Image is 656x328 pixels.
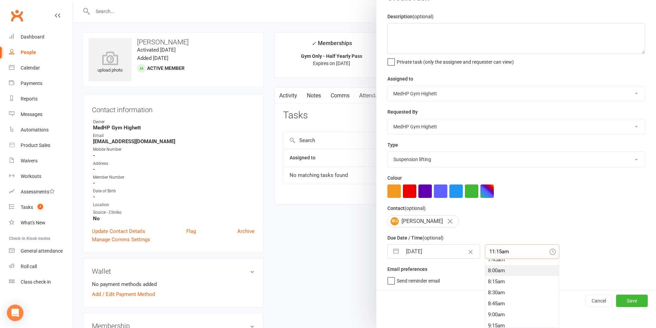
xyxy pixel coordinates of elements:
[423,235,444,241] small: (optional)
[9,107,73,122] a: Messages
[405,205,426,211] small: (optional)
[485,276,559,287] div: 8:15am
[485,309,559,320] div: 9:00am
[387,141,398,149] label: Type
[616,295,648,307] button: Save
[8,7,25,24] a: Clubworx
[387,215,459,228] div: [PERSON_NAME]
[9,138,73,153] a: Product Sales
[387,234,444,242] label: Due Date / Time
[21,220,45,225] div: What's New
[9,76,73,91] a: Payments
[38,204,43,210] span: 7
[21,127,49,133] div: Automations
[387,204,426,212] label: Contact
[9,243,73,259] a: General attendance kiosk mode
[465,245,477,258] button: Clear Date
[21,264,37,269] div: Roll call
[21,158,38,163] div: Waivers
[413,14,434,19] small: (optional)
[7,305,23,321] div: Open Intercom Messenger
[9,153,73,169] a: Waivers
[9,45,73,60] a: People
[397,57,514,65] span: Private task (only the assignee and requester can view)
[9,184,73,200] a: Assessments
[9,60,73,76] a: Calendar
[391,217,399,225] span: WJ
[9,200,73,215] a: Tasks 7
[21,81,42,86] div: Payments
[21,173,41,179] div: Workouts
[387,108,418,116] label: Requested By
[9,215,73,231] a: What's New
[485,287,559,298] div: 8:30am
[485,254,559,265] div: 7:45am
[387,265,427,273] label: Email preferences
[9,122,73,138] a: Automations
[21,279,51,285] div: Class check-in
[485,298,559,309] div: 8:45am
[21,65,40,71] div: Calendar
[9,29,73,45] a: Dashboard
[9,259,73,274] a: Roll call
[21,34,44,40] div: Dashboard
[21,204,33,210] div: Tasks
[397,276,440,284] span: Send reminder email
[21,142,50,148] div: Product Sales
[387,13,434,20] label: Description
[9,274,73,290] a: Class kiosk mode
[586,295,612,307] button: Cancel
[9,91,73,107] a: Reports
[21,248,63,254] div: General attendance
[485,265,559,276] div: 8:00am
[387,174,402,182] label: Colour
[21,189,55,194] div: Assessments
[21,112,42,117] div: Messages
[21,50,36,55] div: People
[387,75,413,83] label: Assigned to
[21,96,38,102] div: Reports
[9,169,73,184] a: Workouts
